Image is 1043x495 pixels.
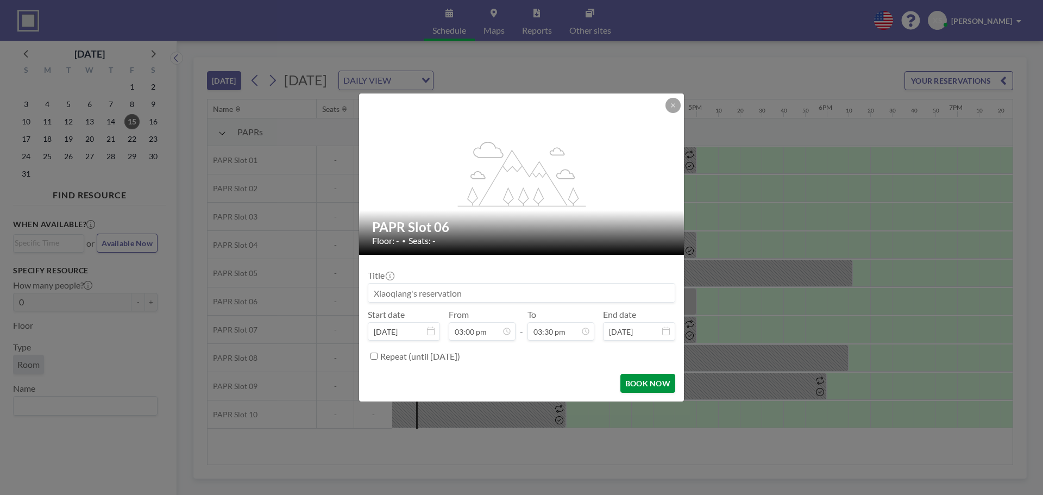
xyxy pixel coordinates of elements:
label: Title [368,270,393,281]
label: Repeat (until [DATE]) [380,351,460,362]
span: Seats: - [409,235,436,246]
label: From [449,309,469,320]
h2: PAPR Slot 06 [372,219,672,235]
label: End date [603,309,636,320]
g: flex-grow: 1.2; [458,141,586,206]
label: Start date [368,309,405,320]
span: Floor: - [372,235,399,246]
label: To [527,309,536,320]
button: BOOK NOW [620,374,675,393]
span: • [402,237,406,245]
span: - [520,313,523,337]
input: Xiaoqiang's reservation [368,284,675,302]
